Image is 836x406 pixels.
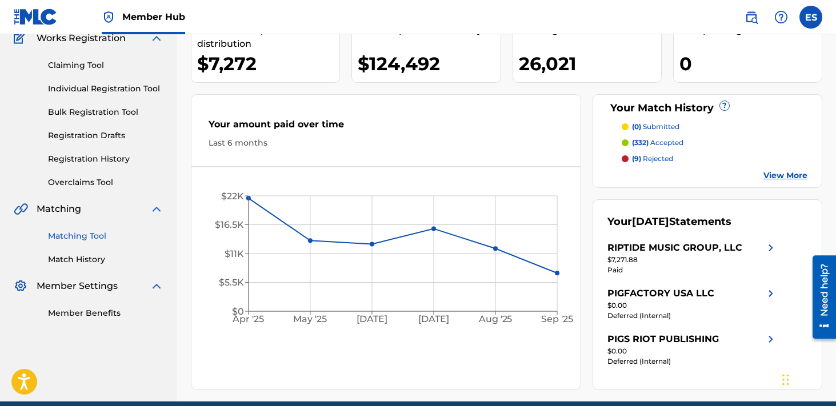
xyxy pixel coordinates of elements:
[607,287,714,300] div: PIGFACTORY USA LLC
[764,287,778,300] img: right chevron icon
[607,287,777,321] a: PIGFACTORY USA LLCright chevron icon$0.00Deferred (Internal)
[225,248,244,259] tspan: $11K
[37,279,118,293] span: Member Settings
[607,241,742,255] div: RIPTIDE MUSIC GROUP, LLC
[632,122,679,132] p: submitted
[519,51,661,77] div: 26,021
[804,251,836,343] iframe: Resource Center
[632,215,669,228] span: [DATE]
[622,122,807,132] a: (0) submitted
[764,241,778,255] img: right chevron icon
[607,346,777,356] div: $0.00
[102,10,115,24] img: Top Rightsholder
[358,51,500,77] div: $124,492
[632,154,641,163] span: (9)
[48,254,163,266] a: Match History
[48,130,163,142] a: Registration Drafts
[632,138,683,148] p: accepted
[219,277,244,288] tspan: $5.5K
[763,170,807,182] a: View More
[150,202,163,216] img: expand
[14,202,28,216] img: Matching
[607,311,777,321] div: Deferred (Internal)
[48,230,163,242] a: Matching Tool
[14,31,29,45] img: Works Registration
[720,101,729,110] span: ?
[607,300,777,311] div: $0.00
[607,255,777,265] div: $7,271.88
[622,154,807,164] a: (9) rejected
[679,51,822,77] div: 0
[233,314,265,325] tspan: Apr '25
[607,332,719,346] div: PIGS RIOT PUBLISHING
[37,31,126,45] span: Works Registration
[779,351,836,406] iframe: Chat Widget
[14,9,58,25] img: MLC Logo
[745,10,758,24] img: search
[37,202,81,216] span: Matching
[215,219,244,230] tspan: $16.5K
[740,6,763,29] a: Public Search
[632,122,641,131] span: (0)
[209,118,563,137] div: Your amount paid over time
[48,59,163,71] a: Claiming Tool
[419,314,450,325] tspan: [DATE]
[48,83,163,95] a: Individual Registration Tool
[221,191,244,202] tspan: $22K
[14,279,27,293] img: Member Settings
[197,23,339,51] div: Your amount paid last distribution
[607,356,777,367] div: Deferred (Internal)
[542,314,574,325] tspan: Sep '25
[607,265,777,275] div: Paid
[478,314,513,325] tspan: Aug '25
[122,10,185,23] span: Member Hub
[48,176,163,188] a: Overclaims Tool
[622,138,807,148] a: (332) accepted
[48,106,163,118] a: Bulk Registration Tool
[607,214,731,230] div: Your Statements
[357,314,387,325] tspan: [DATE]
[209,137,563,149] div: Last 6 months
[48,153,163,165] a: Registration History
[48,307,163,319] a: Member Benefits
[632,138,649,147] span: (332)
[770,6,793,29] div: Help
[607,241,777,275] a: RIPTIDE MUSIC GROUP, LLCright chevron icon$7,271.88Paid
[764,332,778,346] img: right chevron icon
[782,363,789,397] div: Drag
[294,314,327,325] tspan: May '25
[150,31,163,45] img: expand
[607,101,807,116] div: Your Match History
[607,332,777,367] a: PIGS RIOT PUBLISHINGright chevron icon$0.00Deferred (Internal)
[232,306,244,317] tspan: $0
[197,51,339,77] div: $7,272
[632,154,673,164] p: rejected
[150,279,163,293] img: expand
[799,6,822,29] div: User Menu
[774,10,788,24] img: help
